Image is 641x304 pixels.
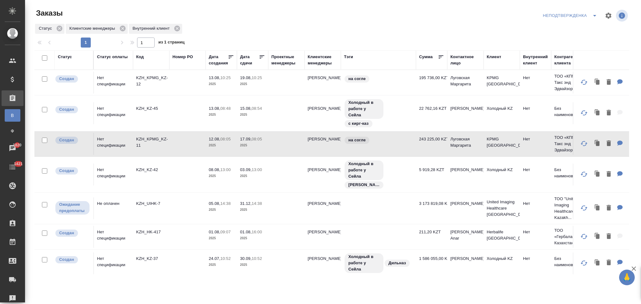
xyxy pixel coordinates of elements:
p: 2025 [240,112,265,118]
p: Холодный KZ [487,256,517,262]
p: 08:05 [220,137,231,141]
p: 10:52 [252,256,262,261]
td: [PERSON_NAME] [305,102,341,124]
td: Нет спецификации [94,226,133,248]
p: 2025 [209,207,234,213]
p: Дильназ [388,260,406,266]
p: [PERSON_NAME] [348,182,380,188]
button: Удалить [603,137,614,150]
p: 17.09, [240,137,252,141]
p: Нет [523,75,548,81]
div: Тэги [344,54,353,60]
p: 15.08, [240,106,252,111]
p: 08:05 [252,137,262,141]
p: 19.08, [240,75,252,80]
td: 195 736,00 KZT [416,72,447,94]
button: Удалить [603,202,614,215]
span: из 1 страниц [158,38,185,48]
td: [PERSON_NAME] [305,133,341,155]
p: Холодный в работе у Сейла [348,161,380,180]
p: 13.08, [209,75,220,80]
div: Код [136,54,144,60]
div: Выставляется автоматически при создании заказа [55,105,90,114]
div: Выставляется автоматически при создании заказа [55,256,90,264]
td: Нет спецификации [94,102,133,124]
td: 3 173 819,08 KZT [416,197,447,219]
p: 01.08, [209,230,220,234]
td: Нет спецификации [94,164,133,185]
p: Создан [59,76,74,82]
p: KZH_KZ-42 [136,167,166,173]
button: Обновить [577,256,592,271]
p: Без наименования [554,167,584,179]
button: Удалить [603,256,614,269]
p: 10:25 [220,75,231,80]
p: 31.12, [240,201,252,206]
p: Нет [523,229,548,235]
p: 2025 [209,81,234,87]
span: 1421 [10,161,26,167]
p: 13.08, [209,106,220,111]
div: Выставляется автоматически при создании заказа [55,136,90,144]
div: Сумма [419,54,433,60]
td: [PERSON_NAME] [305,197,341,219]
td: 22 762,16 KZT [416,102,447,124]
span: Ф [8,128,17,134]
div: Выставляется автоматически при создании заказа [55,229,90,237]
p: KZH_UIHK-7 [136,200,166,207]
p: Нет [523,167,548,173]
a: В [5,109,20,122]
div: Внутренний клиент [523,54,548,66]
div: Проектные менеджеры [271,54,301,66]
td: [PERSON_NAME] [305,252,341,274]
td: [PERSON_NAME] [447,252,484,274]
p: Нет [523,105,548,112]
button: Удалить [603,107,614,119]
p: 2025 [209,235,234,241]
p: 2025 [240,207,265,213]
button: Обновить [577,136,592,151]
p: Создан [59,168,74,174]
td: [PERSON_NAME] [447,102,484,124]
div: Номер PO [172,54,193,60]
div: Статус [35,24,64,34]
button: Обновить [577,167,592,182]
td: Нет спецификации [94,252,133,274]
div: Выставляется автоматически при создании заказа [55,167,90,175]
p: 24.07, [209,256,220,261]
p: 2025 [240,262,265,268]
p: Нет [523,256,548,262]
p: KPMG [GEOGRAPHIC_DATA] [487,136,517,149]
p: на согле [348,137,366,143]
button: Обновить [577,200,592,215]
p: KZH_KPMG_KZ-12 [136,75,166,87]
div: Клиентские менеджеры [66,24,128,34]
p: 01.08, [240,230,252,234]
button: Удалить [603,76,614,89]
p: Создан [59,230,74,236]
p: Без наименования [554,256,584,268]
div: Клиентские менеджеры [308,54,338,66]
p: Холодный в работе у Сейла [348,254,380,272]
p: на согле [348,76,366,82]
td: Луговская Маргарита [447,133,484,155]
div: Статус [58,54,72,60]
p: ТОО "United Imaging Healthcare Kazakh... [554,196,584,221]
p: 2025 [240,173,265,179]
p: 2025 [209,112,234,118]
td: [PERSON_NAME] Anar [447,226,484,248]
p: 08.08, [209,167,220,172]
p: 2025 [209,173,234,179]
p: 14:38 [252,201,262,206]
span: Заказы [34,8,63,18]
span: 1820 [9,142,25,148]
p: 2025 [240,81,265,87]
a: Ф [5,125,20,137]
p: Холодный KZ [487,105,517,112]
p: 2025 [209,142,234,149]
p: 12.08, [209,137,220,141]
p: Статус [39,25,54,32]
p: 08:54 [252,106,262,111]
p: Внутренний клиент [133,25,172,32]
div: на согле [344,136,413,144]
